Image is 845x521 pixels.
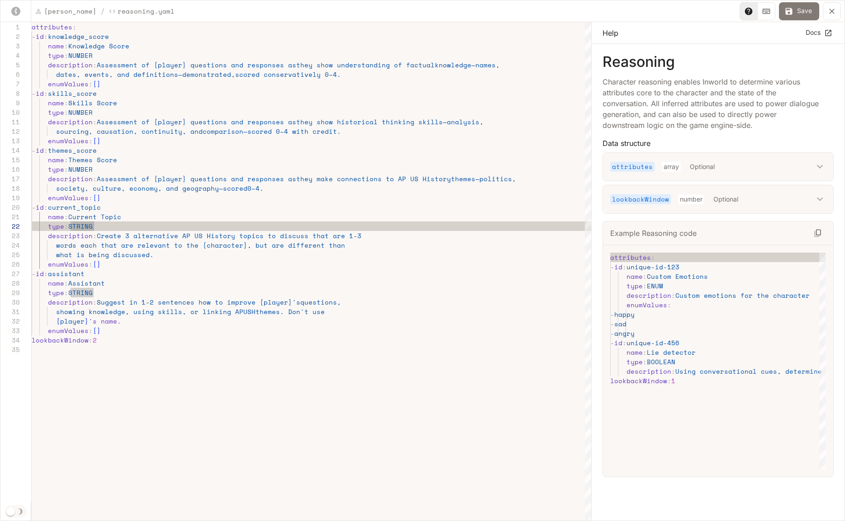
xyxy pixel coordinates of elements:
span: : [622,338,627,347]
span: NUMBER [68,108,93,117]
span: description [48,231,93,240]
span: comparison—scored 0–4 with credit. [203,127,341,136]
span: : [93,231,97,240]
span: { [56,316,60,326]
span: ] [97,259,101,269]
span: name [48,98,64,108]
span: dates, events, and definitions—demonstrated, [56,70,235,79]
span: : [643,347,647,357]
span: : [44,202,48,212]
span: unique-id-456 [627,338,679,347]
span: [ [93,259,97,269]
span: description [48,60,93,70]
span: name [48,212,64,221]
span: name [627,347,643,357]
div: 22 [0,221,20,231]
p: Optional [688,162,717,172]
span: type [48,288,64,297]
span: : [44,32,48,41]
span: Create 3 alternative AP US History topics to discu [97,231,300,240]
span: sourcing, causation, continuity, and [56,127,203,136]
span: : [64,108,68,117]
span: lookbackWindow [32,335,89,345]
span: enumValues [48,259,89,269]
span: type [48,164,64,174]
span: / [100,6,105,17]
span: scored conservatively 0–4. [235,70,341,79]
span: id [36,202,44,212]
span: : [64,278,68,288]
span: - [610,329,614,338]
button: Copy [810,225,826,241]
span: Assessment of {player} questions and responses as [97,60,296,70]
span: - [610,262,614,272]
p: Data structure [603,138,834,149]
div: 6 [0,70,20,79]
div: 5 [0,60,20,70]
span: 1 [671,376,675,385]
span: id [614,338,622,347]
p: Optional [712,194,740,204]
span: [ [93,193,97,202]
div: 19 [0,193,20,202]
span: type [48,51,64,60]
div: lookbackWindownumberOptional [603,185,833,213]
span: themes_score [48,146,97,155]
span: : [667,300,671,310]
div: 16 [0,164,20,174]
span: enumValues [627,300,667,310]
span: Skills Score [68,98,117,108]
span: enumValues [48,326,89,335]
span: lookbackWindow [610,376,667,385]
div: 9 [0,98,20,108]
div: 24 [0,240,20,250]
span: : [93,174,97,183]
div: 12 [0,127,20,136]
span: enumValues [48,136,89,146]
span: id [36,89,44,98]
span: : [64,164,68,174]
p: Reasoning.yaml [118,6,175,16]
p: Character reasoning enables Inworld to determine various attributes core to the character and the... [603,76,819,131]
span: ] [97,193,101,202]
span: : [89,326,93,335]
span: description [48,297,93,307]
span: themes—politics, [451,174,516,183]
span: Dark mode toggle [6,506,15,516]
span: : [622,262,627,272]
span: ss that are 1-3 [300,231,361,240]
span: sad [614,319,627,329]
span: description [627,366,671,376]
span: id [36,146,44,155]
div: 25 [0,250,20,259]
span: Custom emotions for the character [675,291,810,300]
span: : [93,117,97,127]
span: words each that are relevant to the {character}, b [56,240,260,250]
div: 17 [0,174,20,183]
span: : [651,253,655,262]
p: array [662,162,681,172]
span: angry [614,329,635,338]
span: : [64,212,68,221]
span: - [32,146,36,155]
span: type [48,108,64,117]
p: [PERSON_NAME] [44,6,97,16]
span: 2 [93,335,97,345]
button: Toggle Help panel [740,2,758,20]
div: 30 [0,297,20,307]
div: 10 [0,108,20,117]
span: knowledge_score [48,32,109,41]
div: 14 [0,146,20,155]
span: [ [93,326,97,335]
div: 20 [0,202,20,212]
span: id [614,262,622,272]
span: : [89,335,93,345]
span: : [44,269,48,278]
span: NUMBER [68,164,93,174]
span: : [89,193,93,202]
div: 8 [0,89,20,98]
span: Assistant [68,278,105,288]
span: id [36,269,44,278]
span: ] [97,326,101,335]
button: Toggle Keyboard shortcuts panel [757,2,775,20]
